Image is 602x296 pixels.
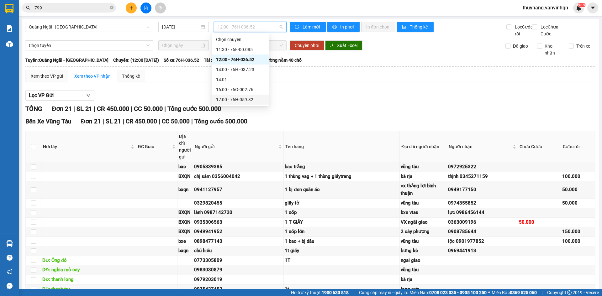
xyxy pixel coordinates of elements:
div: DĐ: nghia mỏ cay [42,266,135,274]
span: Quảng Ngãi - Vũng Tàu [29,22,150,32]
div: Địa chỉ người nhận [401,143,445,150]
button: printerIn phơi [327,22,360,32]
div: BXQN [178,209,192,216]
div: bxe [178,163,192,171]
div: lộc 0901977852 [448,238,516,245]
div: 12:00 - 76H-036.52 [216,56,265,63]
div: vũng tàu [401,266,446,274]
div: DĐ: thanh long [42,276,135,283]
div: Xem theo VP nhận [74,73,111,80]
div: 0975427452 [194,286,283,293]
span: | [541,289,542,296]
div: 0908785644 [448,228,516,236]
span: Chuyến: (12:00 [DATE]) [113,57,159,64]
th: Tên hàng [284,131,400,162]
div: bà rịa [401,173,446,180]
span: sync [295,25,300,30]
div: 0898477143 [194,238,283,245]
div: vũng tàu [401,163,446,171]
div: 50.000 [562,186,594,194]
div: 1 T GIẤY [285,219,399,226]
span: SL 21 [106,118,121,125]
div: bao trắng [285,163,399,171]
span: CC 50.000 [162,118,190,125]
div: 0329820455 [194,200,283,207]
div: 0949177150 [448,186,516,194]
div: 1 xốp lớn [285,228,399,236]
span: Chọn tuyến [29,41,150,50]
div: chú hiếu [194,247,283,255]
img: logo-vxr [5,4,13,13]
span: CR 450.000 [126,118,157,125]
span: down [86,93,91,98]
img: warehouse-icon [6,240,13,247]
span: In phơi [340,23,355,30]
span: Lọc VP Gửi [29,91,54,99]
button: In đơn chọn [361,22,395,32]
span: ⚪️ [488,291,490,294]
span: thuyhang.vanvinhqn [518,4,573,12]
span: file-add [144,6,148,10]
strong: 0708 023 035 - 0935 103 250 [429,290,487,295]
b: Tuyến: Quảng Ngãi - [GEOGRAPHIC_DATA] [25,58,108,63]
span: | [131,105,132,112]
div: 0905339385 [194,163,283,171]
div: 100.000 [562,238,594,245]
span: Tài xế: 0382772255 [204,57,242,64]
span: Đơn 21 [52,105,72,112]
div: chị sâm 0356004042 [194,173,283,180]
div: 0969441913 [448,247,516,255]
div: bxe vtau [401,209,446,216]
div: lành 0987142720 [194,209,283,216]
div: 50.000 [519,219,560,226]
img: icon-new-feature [576,5,582,11]
button: Chuyển phơi [290,40,324,50]
strong: 0369 525 060 [510,290,537,295]
div: DĐ: thạch trụ [42,286,135,293]
div: 0363009196 [448,219,516,226]
span: | [191,118,193,125]
span: search [26,6,30,10]
span: Làm mới [303,23,321,30]
span: download [330,43,335,48]
button: aim [155,3,166,13]
div: BXQN [178,219,192,226]
div: bưng kè [401,247,446,255]
span: Lọc Chưa Cước [538,23,570,37]
span: Lọc Cước rồi [512,23,534,37]
button: syncLàm mới [290,22,326,32]
span: Tổng cước 500.000 [194,118,247,125]
button: bar-chartThống kê [397,22,434,32]
div: 1t giấy [285,247,399,255]
div: Chọn chuyến [216,36,265,43]
div: ngai giao [401,257,446,264]
div: 50.000 [562,200,594,207]
span: caret-down [590,5,596,11]
div: BXQN [178,228,192,236]
span: Người nhận [449,143,511,150]
span: 12:00 - 76H-036.52 [218,22,283,32]
th: Cước rồi [561,131,595,162]
th: Chưa Cước [518,131,561,162]
div: lực 0986456144 [448,209,516,216]
span: Loại xe: Giường nằm 40 chỗ [247,57,302,64]
div: vũng tàu [401,200,446,207]
div: 1 xốp [285,209,399,216]
div: Xem theo VP gửi [31,73,63,80]
button: plus [126,3,137,13]
div: 1 thùng vag + 1 thùng giấytrang [285,173,399,180]
img: warehouse-icon [6,41,13,47]
strong: 1900 633 818 [322,290,349,295]
span: close-circle [110,5,114,11]
button: caret-down [587,3,598,13]
span: question-circle [7,255,13,261]
div: 1 bị đen quần áo [285,186,399,194]
div: bxqn [178,186,192,194]
span: Tổng cước 500.000 [167,105,221,112]
div: 0949941952 [194,228,283,236]
div: Thống kê [122,73,140,80]
span: Hỗ trợ kỹ thuật: [291,289,349,296]
div: 0983030879 [194,266,283,274]
span: message [7,283,13,289]
button: Lọc VP Gửi [25,91,94,101]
